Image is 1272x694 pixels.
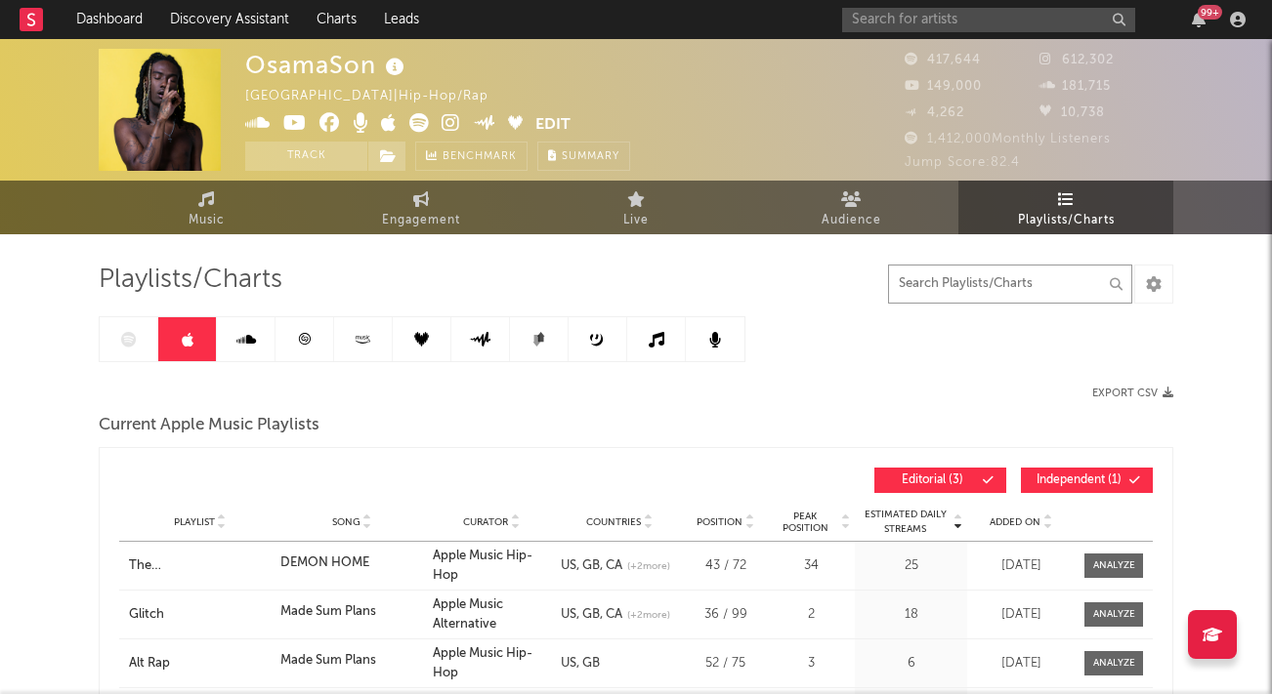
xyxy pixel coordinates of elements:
[576,608,600,621] a: GB
[99,181,314,234] a: Music
[245,49,409,81] div: OsamaSon
[689,654,762,674] div: 52 / 75
[535,113,571,138] button: Edit
[860,508,951,537] span: Estimated Daily Streams
[129,605,271,625] a: Glitch
[433,647,532,679] a: Apple Music Hip-Hop
[772,556,850,576] div: 34
[1192,12,1206,27] button: 99+
[332,516,360,528] span: Song
[586,516,641,528] span: Countries
[958,181,1173,234] a: Playlists/Charts
[689,605,762,625] div: 36 / 99
[443,145,517,169] span: Benchmark
[1021,468,1153,493] button: Independent(1)
[743,181,958,234] a: Audience
[1039,106,1105,119] span: 10,738
[1092,388,1173,399] button: Export CSV
[600,559,622,572] a: CA
[280,553,369,573] div: DEMON HOME
[129,556,271,576] a: The [GEOGRAPHIC_DATA]
[772,510,838,534] span: Peak Position
[697,516,742,528] span: Position
[561,608,576,621] a: US
[1018,209,1115,232] span: Playlists/Charts
[537,142,630,171] button: Summary
[888,265,1132,304] input: Search Playlists/Charts
[433,598,503,631] a: Apple Music Alternative
[905,54,981,66] span: 417,644
[772,654,850,674] div: 3
[129,654,271,674] a: Alt Rap
[245,85,511,108] div: [GEOGRAPHIC_DATA] | Hip-Hop/Rap
[99,414,319,437] span: Current Apple Music Playlists
[415,142,528,171] a: Benchmark
[280,651,376,671] div: Made Sum Plans
[627,608,670,623] span: (+ 2 more)
[689,556,762,576] div: 43 / 72
[382,209,460,232] span: Engagement
[842,8,1135,32] input: Search for artists
[627,559,670,574] span: (+ 2 more)
[860,654,962,674] div: 6
[280,602,376,622] div: Made Sum Plans
[905,133,1111,145] span: 1,412,000 Monthly Listeners
[822,209,881,232] span: Audience
[1039,80,1111,93] span: 181,715
[874,468,1006,493] button: Editorial(3)
[600,608,622,621] a: CA
[990,516,1040,528] span: Added On
[972,605,1070,625] div: [DATE]
[1198,5,1222,20] div: 99 +
[463,516,508,528] span: Curator
[189,209,225,232] span: Music
[561,657,576,670] a: US
[623,209,649,232] span: Live
[860,605,962,625] div: 18
[772,605,850,625] div: 2
[972,654,1070,674] div: [DATE]
[905,106,964,119] span: 4,262
[561,559,576,572] a: US
[576,657,600,670] a: GB
[174,516,215,528] span: Playlist
[887,474,977,486] span: Editorial ( 3 )
[529,181,743,234] a: Live
[860,556,962,576] div: 25
[905,80,982,93] span: 149,000
[1034,474,1124,486] span: Independent ( 1 )
[905,156,1020,169] span: Jump Score: 82.4
[99,268,282,292] span: Playlists/Charts
[562,151,619,162] span: Summary
[433,550,532,582] a: Apple Music Hip-Hop
[1039,54,1114,66] span: 612,302
[576,559,600,572] a: GB
[972,556,1070,576] div: [DATE]
[245,142,367,171] button: Track
[314,181,529,234] a: Engagement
